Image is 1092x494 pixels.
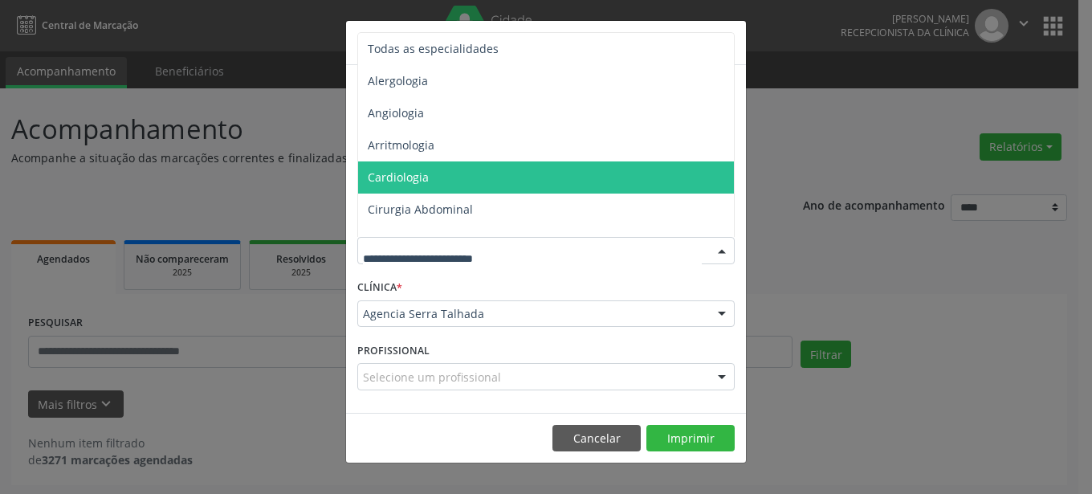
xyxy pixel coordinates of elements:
[363,306,702,322] span: Agencia Serra Talhada
[368,105,424,120] span: Angiologia
[357,32,541,53] h5: Relatório de agendamentos
[368,41,499,56] span: Todas as especialidades
[357,276,402,300] label: CLÍNICA
[368,73,428,88] span: Alergologia
[357,338,430,363] label: PROFISSIONAL
[368,234,467,249] span: Cirurgia Bariatrica
[368,202,473,217] span: Cirurgia Abdominal
[368,137,434,153] span: Arritmologia
[646,425,735,452] button: Imprimir
[368,169,429,185] span: Cardiologia
[714,21,746,60] button: Close
[363,369,501,386] span: Selecione um profissional
[552,425,641,452] button: Cancelar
